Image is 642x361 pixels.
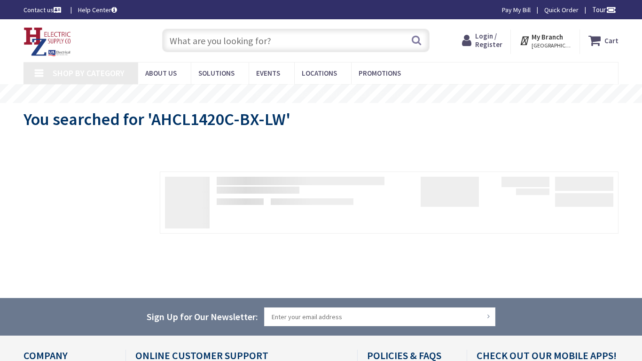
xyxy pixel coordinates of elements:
[588,32,619,49] a: Cart
[592,5,616,14] span: Tour
[475,31,502,49] span: Login / Register
[147,311,258,322] span: Sign Up for Our Newsletter:
[145,69,177,78] span: About Us
[23,5,63,15] a: Contact us
[23,27,71,56] img: HZ Electric Supply
[532,42,572,49] span: [GEOGRAPHIC_DATA], [GEOGRAPHIC_DATA]
[604,32,619,49] strong: Cart
[302,69,337,78] span: Locations
[544,5,579,15] a: Quick Order
[532,32,563,41] strong: My Branch
[246,89,413,99] rs-layer: Free Same Day Pickup at 8 Locations
[502,5,531,15] a: Pay My Bill
[162,29,430,52] input: What are you looking for?
[264,307,495,326] input: Enter your email address
[23,109,290,130] span: You searched for 'AHCL1420C-BX-LW'
[53,68,125,78] span: Shop By Category
[198,69,235,78] span: Solutions
[256,69,280,78] span: Events
[359,69,401,78] span: Promotions
[462,32,502,49] a: Login / Register
[78,5,117,15] a: Help Center
[519,32,572,49] div: My Branch [GEOGRAPHIC_DATA], [GEOGRAPHIC_DATA]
